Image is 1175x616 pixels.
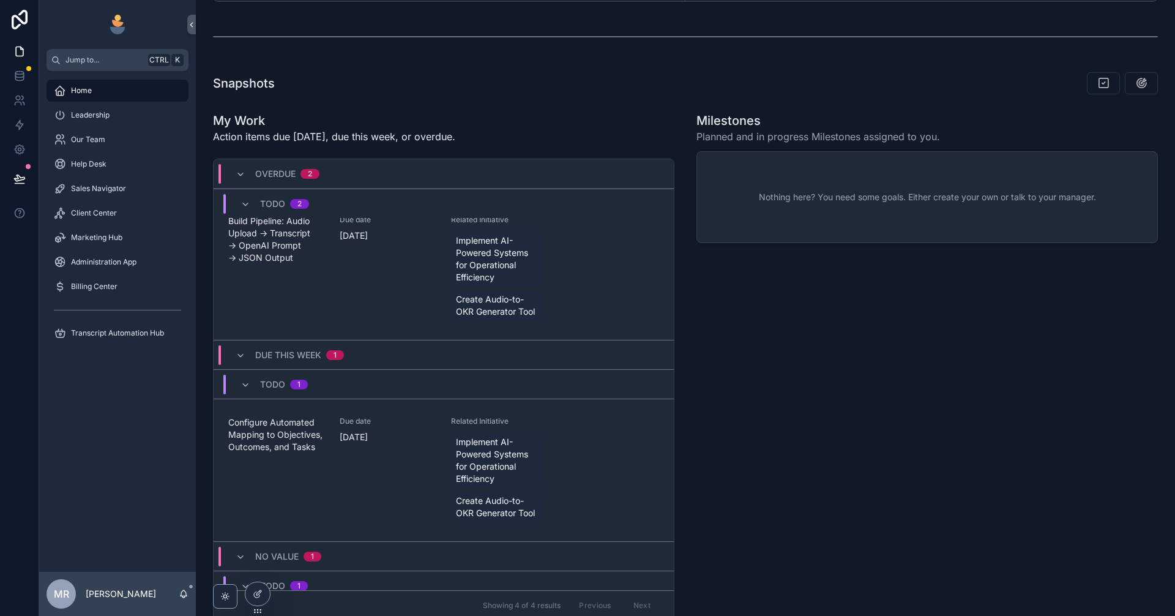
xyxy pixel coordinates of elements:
a: Implement AI-Powered Systems for Operational Efficiency [451,232,543,286]
span: Leadership [71,110,110,120]
span: Create Audio-to-OKR Generator Tool [456,495,538,519]
div: 1 [334,350,337,360]
span: Transcript Automation Hub [71,328,164,338]
span: Help Desk [71,159,106,169]
a: Client Center [47,202,188,224]
span: Due date [340,416,436,426]
span: Jump to... [65,55,143,65]
h1: Snapshots [213,75,275,92]
span: Todo [260,378,285,391]
span: Billing Center [71,282,117,291]
a: Administration App [47,251,188,273]
h1: Milestones [696,112,940,129]
a: Create Audio-to-OKR Generator Tool [451,492,543,522]
a: Implement AI-Powered Systems for Operational Efficiency [451,434,543,487]
a: Transcript Automation Hub [47,322,188,344]
a: Our Team [47,129,188,151]
a: Configure Automated Mapping to Objectives, Outcomes, and TasksDue date[DATE]Related InitiativeImp... [214,399,674,541]
img: App logo [108,15,127,34]
span: No value [255,550,299,563]
h1: My Work [213,112,455,129]
a: Create Audio-to-OKR Generator Tool [451,291,543,320]
span: Todo [260,198,285,210]
span: MR [54,587,69,601]
span: Implement AI-Powered Systems for Operational Efficiency [456,436,538,485]
a: Build Pipeline: Audio Upload → Transcript → OpenAI Prompt → JSON OutputDue date[DATE]Related Init... [214,197,674,340]
div: 1 [311,552,314,562]
span: Administration App [71,257,136,267]
span: Related Initiative [451,215,548,225]
a: Billing Center [47,276,188,298]
div: 2 [297,199,302,209]
span: Planned and in progress Milestones assigned to you. [696,129,940,144]
a: Home [47,80,188,102]
span: Create Audio-to-OKR Generator Tool [456,293,538,318]
span: Showing 4 of 4 results [483,601,561,610]
a: Marketing Hub [47,227,188,249]
div: 1 [297,581,300,591]
span: Related Initiative [451,416,548,426]
span: Our Team [71,135,105,145]
a: Leadership [47,104,188,126]
p: [DATE] [340,431,368,443]
span: Implement AI-Powered Systems for Operational Efficiency [456,235,538,284]
div: scrollable content [39,71,196,360]
a: Sales Navigator [47,178,188,200]
span: Marketing Hub [71,233,122,242]
p: [PERSON_NAME] [86,588,156,600]
span: Due This Week [255,349,321,361]
p: Action items due [DATE], due this week, or overdue. [213,129,455,144]
span: K [173,55,182,65]
span: Sales Navigator [71,184,126,193]
span: Overdue [255,168,296,180]
div: 1 [297,380,300,389]
button: Jump to...CtrlK [47,49,188,71]
span: Build Pipeline: Audio Upload → Transcript → OpenAI Prompt → JSON Output [228,215,325,264]
span: Configure Automated Mapping to Objectives, Outcomes, and Tasks [228,416,325,453]
a: Help Desk [47,153,188,175]
div: 2 [308,169,312,179]
span: Due date [340,215,436,225]
span: Client Center [71,208,117,218]
p: [DATE] [340,230,368,242]
span: Todo [260,580,285,592]
span: Nothing here? You need some goals. Either create your own or talk to your manager. [759,191,1096,203]
span: Ctrl [148,54,170,66]
span: Home [71,86,92,96]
